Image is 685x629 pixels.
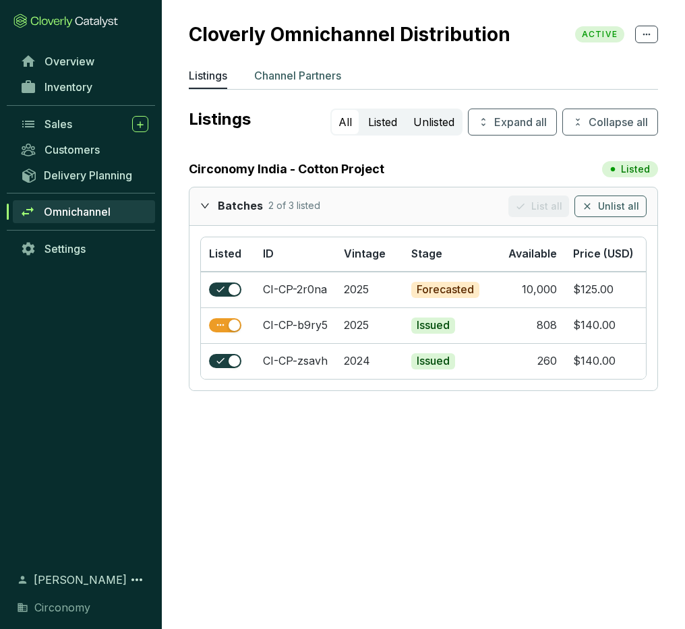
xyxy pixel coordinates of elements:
[537,318,557,333] div: 808
[13,113,155,136] a: Sales
[13,237,155,260] a: Settings
[255,343,336,379] td: CI-CP-zsavh
[189,160,384,179] a: Circonomy India - Cotton Project
[189,109,325,130] p: Listings
[336,272,403,307] td: 2025
[508,247,557,260] span: Available
[522,282,557,297] div: 10,000
[13,50,155,73] a: Overview
[44,55,94,68] span: Overview
[255,272,336,307] td: CI-CP-2r0na
[589,114,648,130] span: Collapse all
[254,67,341,84] p: Channel Partners
[189,23,524,46] h2: Cloverly Omnichannel Distribution
[537,354,557,369] div: 260
[200,201,210,210] span: expanded
[263,354,328,367] a: CI-CP-zsavh
[573,247,634,260] span: Price (USD)
[201,237,255,272] th: Listed
[417,354,450,369] p: Issued
[13,76,155,98] a: Inventory
[562,109,658,136] button: Collapse all
[218,199,263,214] p: Batches
[263,318,328,332] a: CI-CP-b9ry5
[44,80,92,94] span: Inventory
[574,196,647,217] button: Unlist all
[200,196,218,215] div: expanded
[255,307,336,343] td: CI-CP-b9ry5
[336,237,403,272] th: Vintage
[573,318,638,333] section: $140.00
[263,282,327,296] a: CI-CP-2r0na
[573,282,638,297] section: $125.00
[13,164,155,186] a: Delivery Planning
[336,307,403,343] td: 2025
[598,200,639,213] span: Unlist all
[189,67,227,84] p: Listings
[255,237,336,272] th: ID
[361,110,404,134] button: Listed
[336,343,403,379] td: 2024
[417,318,450,333] p: Issued
[621,162,650,176] p: Listed
[44,143,100,156] span: Customers
[468,109,557,136] button: Expand all
[44,242,86,256] span: Settings
[407,110,461,134] button: Unlisted
[417,282,474,297] p: Forecasted
[34,572,127,588] span: [PERSON_NAME]
[268,199,320,214] p: 2 of 3 listed
[484,237,565,272] th: Available
[575,26,624,42] span: ACTIVE
[573,354,638,369] section: $140.00
[209,247,241,260] span: Listed
[44,117,72,131] span: Sales
[44,169,132,182] span: Delivery Planning
[403,237,484,272] th: Stage
[13,200,155,223] a: Omnichannel
[263,247,274,260] span: ID
[332,110,359,134] button: All
[13,138,155,161] a: Customers
[344,247,386,260] span: Vintage
[494,114,547,130] span: Expand all
[44,205,111,218] span: Omnichannel
[34,599,90,616] span: Circonomy
[411,247,442,260] span: Stage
